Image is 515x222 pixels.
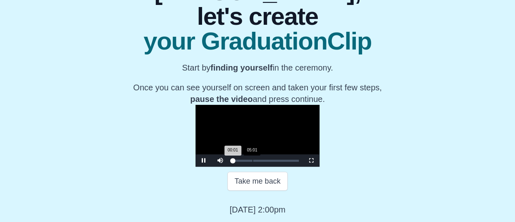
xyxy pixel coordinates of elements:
[190,94,253,104] b: pause the video
[129,82,386,105] p: Once you can see yourself on screen and taken your first few steps, and press continue.
[196,105,319,167] div: Video Player
[303,154,319,167] button: Fullscreen
[196,154,212,167] button: Pause
[212,154,229,167] button: Mute
[129,62,386,73] p: Start by in the ceremony.
[233,160,299,162] div: Progress Bar
[210,63,272,72] b: finding yourself
[129,29,386,54] span: your GraduationClip
[229,204,285,215] p: [DATE] 2:00pm
[227,172,287,191] button: Take me back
